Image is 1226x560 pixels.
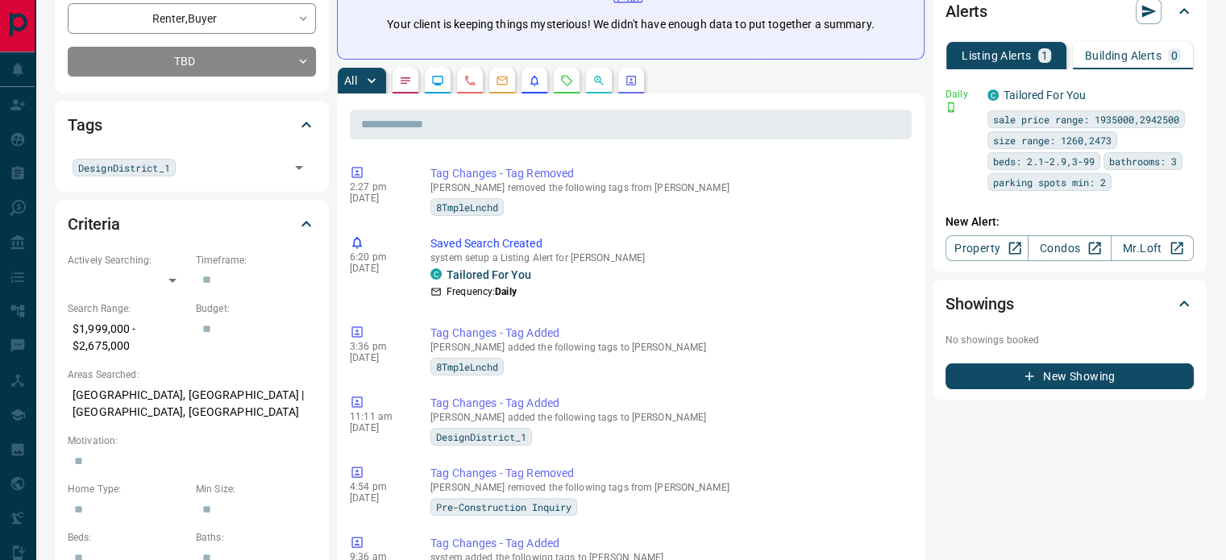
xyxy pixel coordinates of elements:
svg: Calls [463,74,476,87]
span: sale price range: 1935000,2942500 [993,111,1179,127]
p: Frequency: [447,284,517,299]
svg: Lead Browsing Activity [431,74,444,87]
p: 3:36 pm [350,341,406,352]
p: Tag Changes - Tag Removed [430,165,905,182]
span: 8TmpleLnchd [436,199,498,215]
svg: Opportunities [592,74,605,87]
p: All [344,75,357,86]
p: Min Size: [196,482,316,496]
p: Home Type: [68,482,188,496]
svg: Emails [496,74,509,87]
p: [DATE] [350,193,406,204]
p: Tag Changes - Tag Added [430,325,905,342]
a: Condos [1028,235,1111,261]
p: Baths: [196,530,316,545]
p: 6:20 pm [350,251,406,263]
p: [PERSON_NAME] added the following tags to [PERSON_NAME] [430,342,905,353]
p: $1,999,000 - $2,675,000 [68,316,188,359]
p: [DATE] [350,352,406,363]
div: TBD [68,47,316,77]
p: Search Range: [68,301,188,316]
p: Tag Changes - Tag Added [430,395,905,412]
a: Tailored For You [1004,89,1086,102]
p: 1 [1041,50,1048,61]
p: Your client is keeping things mysterious! We didn't have enough data to put together a summary. [387,16,874,33]
p: New Alert: [945,214,1194,230]
span: 8TmpleLnchd [436,359,498,375]
p: Actively Searching: [68,253,188,268]
p: Motivation: [68,433,316,448]
p: system setup a Listing Alert for [PERSON_NAME] [430,252,905,263]
p: Budget: [196,301,316,316]
span: parking spots min: 2 [993,174,1106,190]
a: Property [945,235,1029,261]
p: Saved Search Created [430,235,905,252]
p: [GEOGRAPHIC_DATA], [GEOGRAPHIC_DATA] | [GEOGRAPHIC_DATA], [GEOGRAPHIC_DATA] [68,382,316,425]
svg: Listing Alerts [528,74,541,87]
span: bathrooms: 3 [1109,153,1177,169]
button: Open [288,156,310,179]
div: Criteria [68,205,316,243]
svg: Requests [560,74,573,87]
p: Beds: [68,530,188,545]
p: Listing Alerts [962,50,1032,61]
p: Tag Changes - Tag Removed [430,465,905,482]
span: Pre-Construction Inquiry [436,499,571,515]
p: [DATE] [350,492,406,504]
p: [PERSON_NAME] removed the following tags from [PERSON_NAME] [430,482,905,493]
p: Areas Searched: [68,367,316,382]
div: Tags [68,106,316,144]
h2: Tags [68,112,102,138]
span: beds: 2.1-2.9,3-99 [993,153,1095,169]
h2: Showings [945,291,1014,317]
p: 2:27 pm [350,181,406,193]
button: New Showing [945,363,1194,389]
div: condos.ca [430,268,442,280]
span: size range: 1260,2473 [993,132,1112,148]
p: Building Alerts [1085,50,1162,61]
a: Mr.Loft [1111,235,1194,261]
p: 0 [1171,50,1178,61]
p: [DATE] [350,422,406,433]
svg: Agent Actions [625,74,638,87]
span: DesignDistrict_1 [436,429,526,445]
svg: Notes [399,74,412,87]
p: 11:11 am [350,411,406,422]
div: Renter , Buyer [68,3,316,33]
p: Timeframe: [196,253,316,268]
p: No showings booked [945,333,1194,347]
div: Showings [945,284,1194,323]
strong: Daily [495,286,517,297]
p: [PERSON_NAME] added the following tags to [PERSON_NAME] [430,412,905,423]
p: 4:54 pm [350,481,406,492]
div: condos.ca [987,89,999,101]
p: [PERSON_NAME] removed the following tags from [PERSON_NAME] [430,182,905,193]
a: Tailored For You [447,268,531,281]
p: Daily [945,87,978,102]
p: [DATE] [350,263,406,274]
span: DesignDistrict_1 [78,160,170,176]
p: Tag Changes - Tag Added [430,535,905,552]
svg: Push Notification Only [945,102,957,113]
h2: Criteria [68,211,120,237]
